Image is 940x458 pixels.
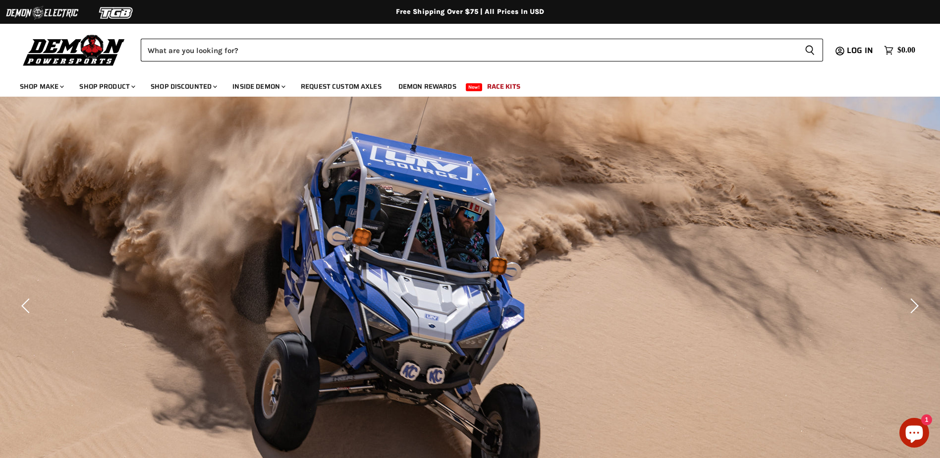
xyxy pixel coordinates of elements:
inbox-online-store-chat: Shopify online store chat [896,418,932,450]
span: Log in [847,44,873,57]
div: Free Shipping Over $75 | All Prices In USD [74,7,867,16]
span: $0.00 [897,46,915,55]
a: Inside Demon [225,76,291,97]
a: Shop Make [12,76,70,97]
img: TGB Logo 2 [79,3,154,22]
button: Search [797,39,823,61]
button: Next [903,296,923,316]
a: Race Kits [480,76,528,97]
ul: Main menu [12,72,913,97]
span: New! [466,83,483,91]
a: Log in [842,46,879,55]
a: Request Custom Axles [293,76,389,97]
button: Previous [17,296,37,316]
a: Shop Discounted [143,76,223,97]
a: $0.00 [879,43,920,57]
a: Shop Product [72,76,141,97]
img: Demon Electric Logo 2 [5,3,79,22]
input: Search [141,39,797,61]
form: Product [141,39,823,61]
a: Demon Rewards [391,76,464,97]
img: Demon Powersports [20,32,128,67]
